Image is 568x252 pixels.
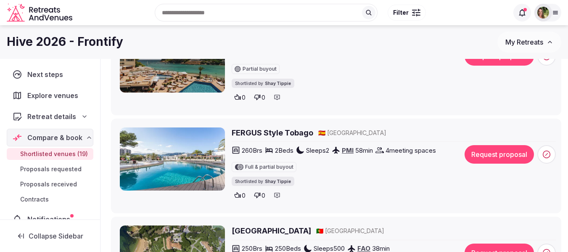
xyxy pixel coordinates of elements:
[7,163,93,175] a: Proposals requested
[497,32,561,53] button: My Retreats
[316,227,323,234] span: 🇵🇹
[327,129,386,137] span: [GEOGRAPHIC_DATA]
[265,80,291,86] span: Shay Tippie
[537,7,549,19] img: Shay Tippie
[7,3,74,22] svg: Retreats and Venues company logo
[275,146,293,155] span: 2 Beds
[342,146,354,154] a: PMI
[262,93,265,102] span: 0
[7,227,93,245] button: Collapse Sidebar
[27,90,82,101] span: Explore venues
[7,34,123,50] h1: Hive 2026 - Frontify
[232,189,248,201] button: 0
[318,129,325,137] button: 🇪🇸
[316,227,323,235] button: 🇵🇹
[27,111,76,122] span: Retreat details
[505,38,543,46] span: My Retreats
[388,5,426,21] button: Filter
[465,145,534,164] button: Request proposal
[251,189,268,201] button: 0
[242,146,262,155] span: 260 Brs
[245,164,293,170] span: Full & partial buyout
[20,180,77,188] span: Proposals received
[243,66,277,72] span: Partial buyout
[232,177,294,186] div: Shortlisted by
[120,127,225,191] img: FERGUS Style Tobago
[355,146,373,155] span: 58 min
[232,91,248,103] button: 0
[27,133,82,143] span: Compare & book
[306,146,329,155] span: Sleeps 2
[265,178,291,184] span: Shay Tippie
[7,178,93,190] a: Proposals received
[7,210,93,228] a: Notifications
[7,66,93,83] a: Next steps
[27,214,74,224] span: Notifications
[20,165,82,173] span: Proposals requested
[251,91,268,103] button: 0
[20,195,49,204] span: Contracts
[27,69,66,80] span: Next steps
[7,87,93,104] a: Explore venues
[232,225,311,236] a: [GEOGRAPHIC_DATA]
[232,127,313,138] a: FERGUS Style Tobago
[7,148,93,160] a: Shortlisted venues (19)
[120,29,225,93] img: Hyde Ibiza
[7,3,74,22] a: Visit the homepage
[386,146,436,155] span: 4 meeting spaces
[393,8,409,17] span: Filter
[29,232,83,240] span: Collapse Sidebar
[318,129,325,136] span: 🇪🇸
[20,150,88,158] span: Shortlisted venues (19)
[7,194,93,205] a: Contracts
[262,191,265,200] span: 0
[325,227,384,235] span: [GEOGRAPHIC_DATA]
[242,191,246,200] span: 0
[232,79,294,88] div: Shortlisted by
[242,93,246,102] span: 0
